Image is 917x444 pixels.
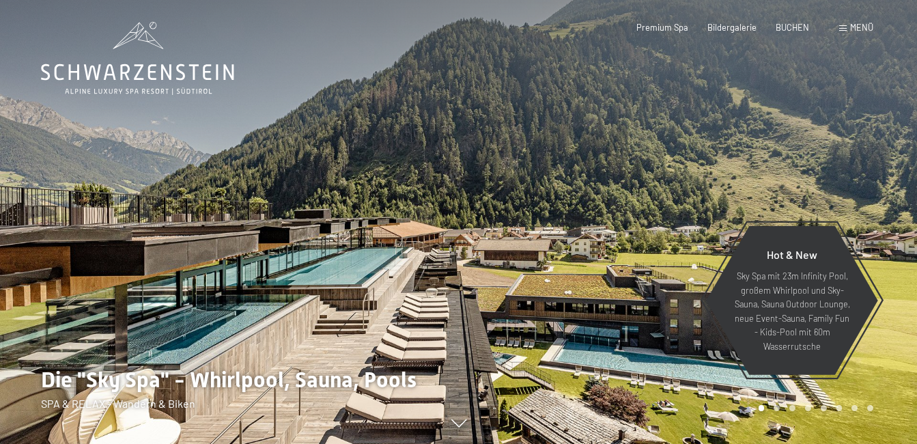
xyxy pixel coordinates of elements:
a: Hot & New Sky Spa mit 23m Infinity Pool, großem Whirlpool und Sky-Sauna, Sauna Outdoor Lounge, ne... [705,225,879,376]
div: Carousel Page 7 [851,405,858,411]
div: Carousel Page 2 [774,405,780,411]
span: Hot & New [767,248,817,261]
div: Carousel Page 1 (Current Slide) [759,405,765,411]
a: BUCHEN [776,22,809,33]
span: Menü [850,22,873,33]
div: Carousel Page 4 [805,405,811,411]
div: Carousel Pagination [754,405,873,411]
div: Carousel Page 8 [867,405,873,411]
div: Carousel Page 6 [836,405,843,411]
a: Bildergalerie [707,22,757,33]
a: Premium Spa [636,22,688,33]
p: Sky Spa mit 23m Infinity Pool, großem Whirlpool und Sky-Sauna, Sauna Outdoor Lounge, neue Event-S... [733,269,851,353]
div: Carousel Page 5 [821,405,827,411]
div: Carousel Page 3 [789,405,795,411]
